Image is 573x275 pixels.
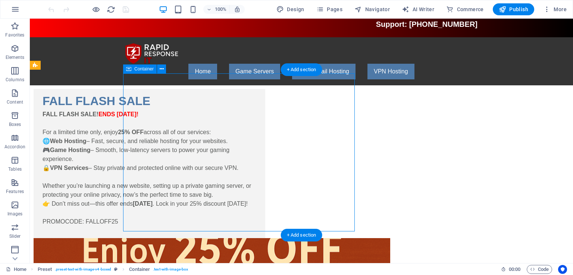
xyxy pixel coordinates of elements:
[499,6,528,13] span: Publish
[558,265,567,274] button: Usercentrics
[107,5,115,14] i: Reload page
[354,6,390,13] span: Navigator
[203,5,230,14] button: 100%
[7,211,23,217] p: Images
[313,3,345,15] button: Pages
[493,3,534,15] button: Publish
[281,63,322,76] div: + Add section
[273,3,307,15] div: Design (Ctrl+Alt+Y)
[114,267,118,271] i: This element is a customizable preset
[8,166,22,172] p: Tables
[38,265,188,274] nav: breadcrumb
[55,265,111,274] span: . preset-text-with-image-v4-boxed
[540,3,570,15] button: More
[91,5,100,14] button: Click here to leave preview mode and continue editing
[514,266,515,272] span: :
[527,265,552,274] button: Code
[402,6,434,13] span: AI Writer
[501,265,521,274] h6: Session time
[234,6,241,13] i: On resize automatically adjust zoom level to fit chosen device.
[351,3,393,15] button: Navigator
[6,265,26,274] a: Click to cancel selection. Double-click to open Pages
[129,265,150,274] span: Click to select. Double-click to edit
[316,6,342,13] span: Pages
[273,3,307,15] button: Design
[443,3,487,15] button: Commerce
[6,77,24,83] p: Columns
[281,229,322,241] div: + Add section
[153,265,188,274] span: . text-with-image-box
[446,6,484,13] span: Commerce
[6,54,25,60] p: Elements
[4,144,25,150] p: Accordion
[6,189,24,195] p: Features
[134,67,154,71] span: Container
[5,32,24,38] p: Favorites
[106,5,115,14] button: reload
[215,5,226,14] h6: 100%
[38,265,52,274] span: Click to select. Double-click to edit
[543,6,567,13] span: More
[9,233,21,239] p: Slider
[530,265,549,274] span: Code
[509,265,520,274] span: 00 00
[9,121,21,127] p: Boxes
[276,6,304,13] span: Design
[399,3,437,15] button: AI Writer
[7,99,23,105] p: Content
